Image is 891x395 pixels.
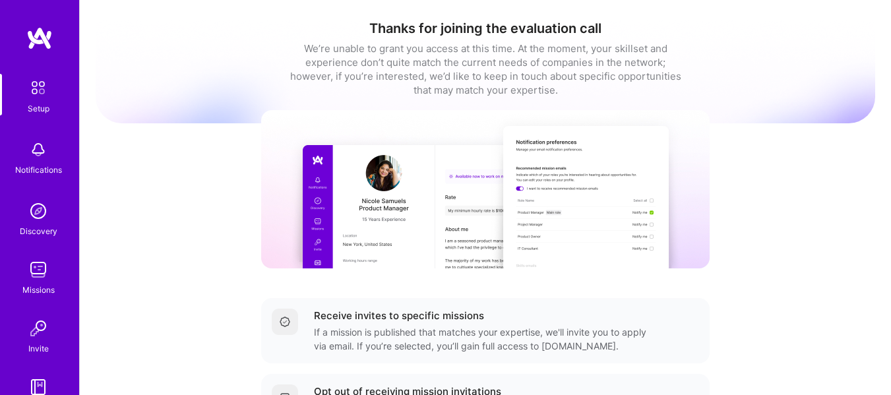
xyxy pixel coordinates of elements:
div: We’re unable to grant you access at this time. At the moment, your skillset and experience don’t ... [288,42,683,97]
div: Notifications [15,163,62,177]
img: setup [24,74,52,102]
div: Setup [28,102,49,115]
img: discovery [25,198,51,224]
img: curated missions [261,110,710,268]
div: If a mission is published that matches your expertise, we'll invite you to apply via email. If yo... [314,325,652,353]
img: teamwork [25,257,51,283]
div: Discovery [20,224,57,238]
div: Receive invites to specific missions [314,309,484,322]
div: Invite [28,342,49,355]
img: bell [25,137,51,163]
img: Invite [25,315,51,342]
div: Missions [22,283,55,297]
h1: Thanks for joining the evaluation call [96,20,875,36]
img: logo [26,26,53,50]
img: Completed [280,317,290,327]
